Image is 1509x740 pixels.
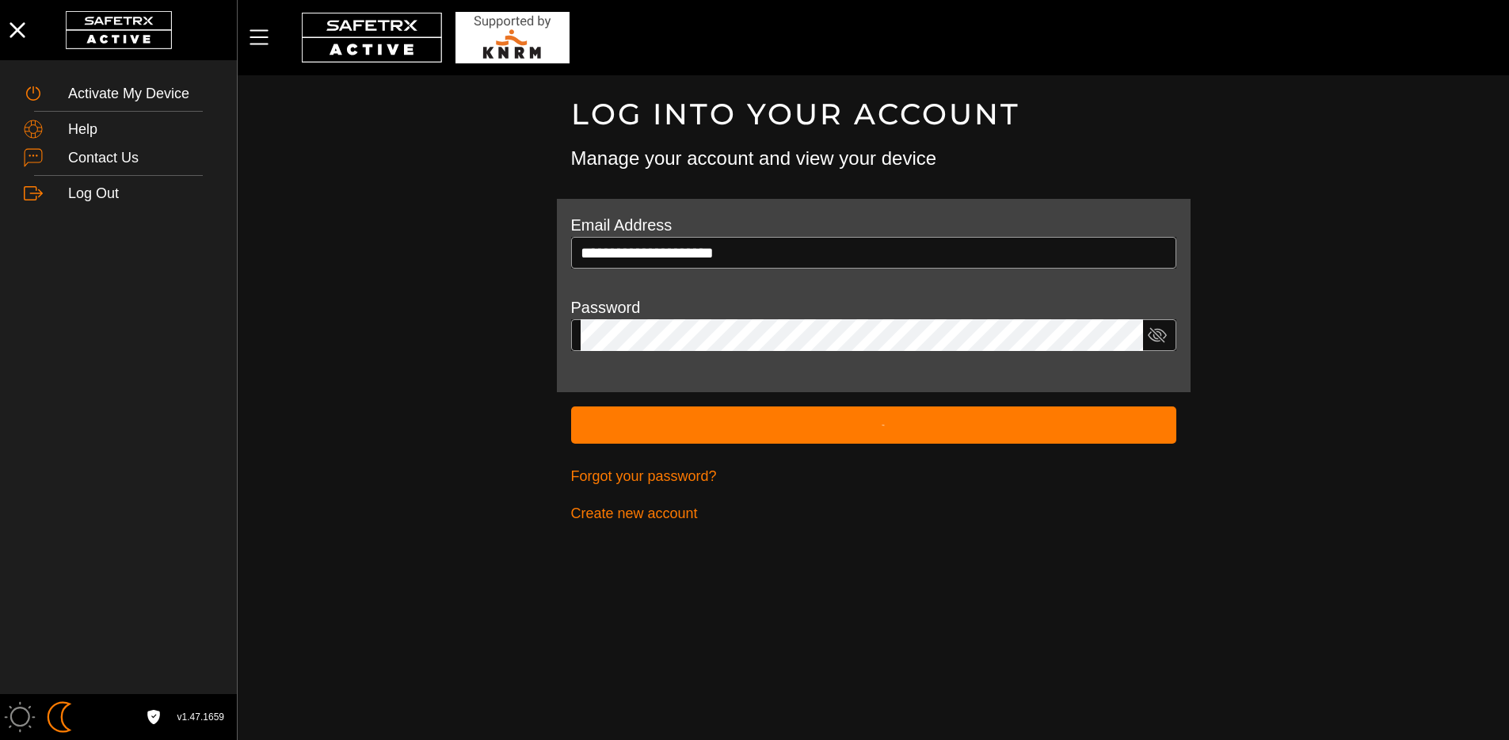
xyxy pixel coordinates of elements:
[44,701,75,733] img: ModeDark.svg
[168,704,234,730] button: v1.47.1659
[4,701,36,733] img: ModeLight.svg
[571,464,717,489] span: Forgot your password?
[68,185,213,203] div: Log Out
[68,121,213,139] div: Help
[571,458,1176,495] a: Forgot your password?
[68,150,213,167] div: Contact Us
[246,21,285,54] button: Menu
[571,216,673,234] label: Email Address
[143,710,164,723] a: License Agreement
[571,96,1176,132] h1: Log into your account
[177,709,224,726] span: v1.47.1659
[24,148,43,167] img: ContactUs.svg
[571,145,1176,172] h3: Manage your account and view your device
[571,502,698,526] span: Create new account
[24,120,43,139] img: Help.svg
[571,495,1176,532] a: Create new account
[455,12,570,63] img: RescueLogo.svg
[571,299,641,316] label: Password
[68,86,213,103] div: Activate My Device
